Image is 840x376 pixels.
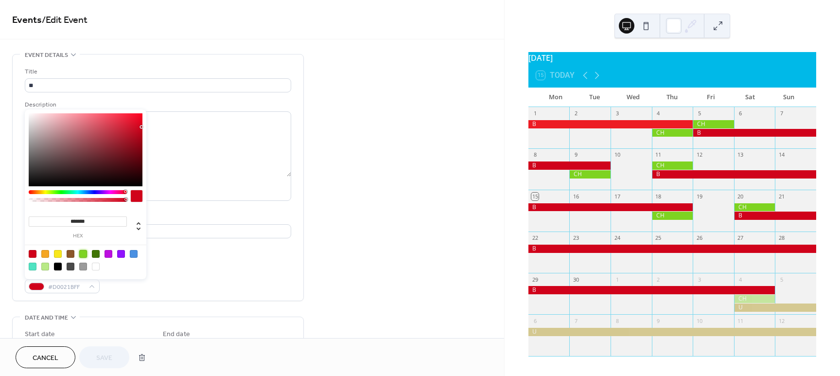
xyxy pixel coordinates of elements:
div: Title [25,67,289,77]
div: U [734,304,816,312]
div: Sun [770,88,808,107]
div: 7 [572,317,579,324]
div: 3 [696,276,703,283]
div: 29 [531,276,539,283]
div: 2 [572,110,579,117]
div: 2 [655,276,662,283]
div: CH [734,295,775,303]
div: 14 [778,151,785,159]
span: / Edit Event [42,11,87,30]
div: 6 [737,110,744,117]
div: 5 [778,276,785,283]
div: 25 [655,234,662,242]
label: hex [29,233,127,239]
span: #D0021BFF [48,282,84,292]
div: 8 [613,317,621,324]
div: 1 [613,276,621,283]
div: B [528,161,611,170]
div: 12 [696,151,703,159]
div: B [652,170,816,179]
div: 26 [696,234,703,242]
div: 13 [737,151,744,159]
div: 20 [737,193,744,200]
div: #F5A623 [41,250,49,258]
div: #8B572A [67,250,74,258]
div: 27 [737,234,744,242]
div: 7 [778,110,785,117]
div: 16 [572,193,579,200]
div: 3 [613,110,621,117]
div: End date [163,329,190,340]
div: Description [25,100,289,110]
div: 22 [531,234,539,242]
div: 4 [737,276,744,283]
div: U [528,328,816,336]
div: Thu [653,88,692,107]
div: CH [652,212,693,220]
div: 23 [572,234,579,242]
div: 5 [696,110,703,117]
div: 9 [655,317,662,324]
div: #FFFFFF [92,263,100,270]
div: 9 [572,151,579,159]
div: CH [569,170,611,179]
div: B [693,129,816,137]
div: CH [693,120,734,128]
div: #4A4A4A [67,263,74,270]
div: 18 [655,193,662,200]
div: #D0021B [29,250,36,258]
div: 19 [696,193,703,200]
div: B [528,203,693,212]
div: #000000 [54,263,62,270]
div: 1 [531,110,539,117]
div: 10 [696,317,703,324]
div: CH [734,203,775,212]
div: 24 [613,234,621,242]
div: 17 [613,193,621,200]
div: [DATE] [528,52,816,64]
div: 11 [737,317,744,324]
div: B [528,286,775,294]
div: CH [652,129,693,137]
div: 11 [655,151,662,159]
div: #7ED321 [79,250,87,258]
span: Date and time [25,313,68,323]
div: 8 [531,151,539,159]
span: Event details [25,50,68,60]
div: 28 [778,234,785,242]
div: #BD10E0 [105,250,112,258]
div: 6 [531,317,539,324]
div: 15 [531,193,539,200]
span: Cancel [33,353,58,363]
div: Sat [731,88,770,107]
a: Events [12,11,42,30]
div: #F8E71C [54,250,62,258]
div: B [528,245,816,253]
div: Start date [25,329,55,340]
div: B [528,120,693,128]
div: #9013FE [117,250,125,258]
div: B [734,212,816,220]
div: 10 [613,151,621,159]
div: 21 [778,193,785,200]
div: Tue [575,88,614,107]
button: Cancel [16,346,75,368]
div: Mon [536,88,575,107]
div: #4A90E2 [130,250,138,258]
div: CH [652,161,693,170]
div: #417505 [92,250,100,258]
div: #B8E986 [41,263,49,270]
div: Location [25,213,289,223]
div: Fri [692,88,731,107]
div: #9B9B9B [79,263,87,270]
div: 12 [778,317,785,324]
div: Wed [614,88,653,107]
div: 4 [655,110,662,117]
div: #50E3C2 [29,263,36,270]
div: 30 [572,276,579,283]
